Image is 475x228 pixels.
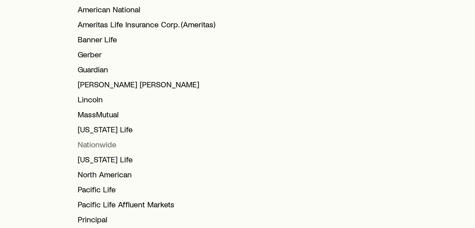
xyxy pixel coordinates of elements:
span: Nationwide [78,139,116,149]
span: MassMutual [78,109,119,119]
li: Lincoln [78,92,228,107]
li: Principal [78,212,228,227]
span: Banner Life [78,34,117,44]
li: American National [78,2,228,17]
span: [PERSON_NAME] [PERSON_NAME] [78,79,199,89]
li: John Hancock [78,77,228,92]
span: American National [78,4,140,14]
span: Gerber [78,49,102,59]
li: Banner Life [78,32,228,47]
li: Nationwide [78,137,228,152]
li: New York Life [78,152,228,167]
span: Pacific Life Affluent Markets [78,199,174,209]
li: North American [78,167,228,182]
li: Minnesota Life [78,122,228,137]
span: Lincoln [78,94,103,104]
span: Ameritas Life Insurance Corp. (Ameritas) [78,19,215,29]
span: Guardian [78,64,108,74]
span: North American [78,169,132,179]
li: Gerber [78,47,228,62]
span: Pacific Life [78,184,116,194]
span: [US_STATE] Life [78,154,133,164]
li: Guardian [78,62,228,77]
li: Pacific Life Affluent Markets [78,197,228,212]
span: [US_STATE] Life [78,124,133,134]
li: MassMutual [78,107,228,122]
span: Principal [78,214,107,224]
li: Ameritas Life Insurance Corp. (Ameritas) [78,17,228,32]
li: Pacific Life [78,182,228,197]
